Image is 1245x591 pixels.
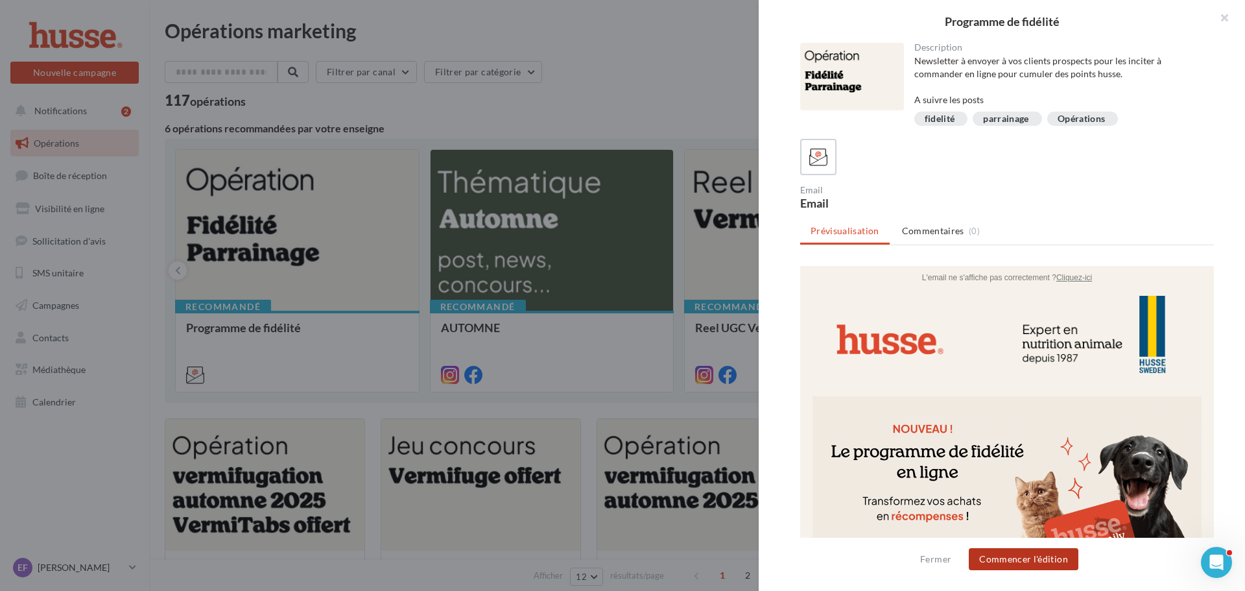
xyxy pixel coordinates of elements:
button: Fermer [915,551,956,567]
img: porgramme-fidelite-d.png [12,130,401,300]
iframe: Intercom live chat [1201,547,1232,578]
a: Cliquez-ici [256,7,292,16]
div: Opérations [1058,114,1106,124]
div: Description [914,43,1204,52]
img: BANNIERE_HUSSE_DIGITALEO.png [19,30,395,124]
div: Email [800,197,1002,209]
div: fidelité [925,114,955,124]
span: (0) [969,226,980,236]
div: Programme de fidélité [779,16,1224,27]
div: Email [800,186,1002,195]
span: Commentaires [902,224,964,237]
div: Newsletter à envoyer à vos clients prospects pour les inciter à commander en ligne pour cumuler d... [914,54,1204,106]
button: Commencer l'édition [969,548,1078,570]
span: L'email ne s'affiche pas correctement ? [122,7,256,16]
div: parrainage [983,114,1029,124]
